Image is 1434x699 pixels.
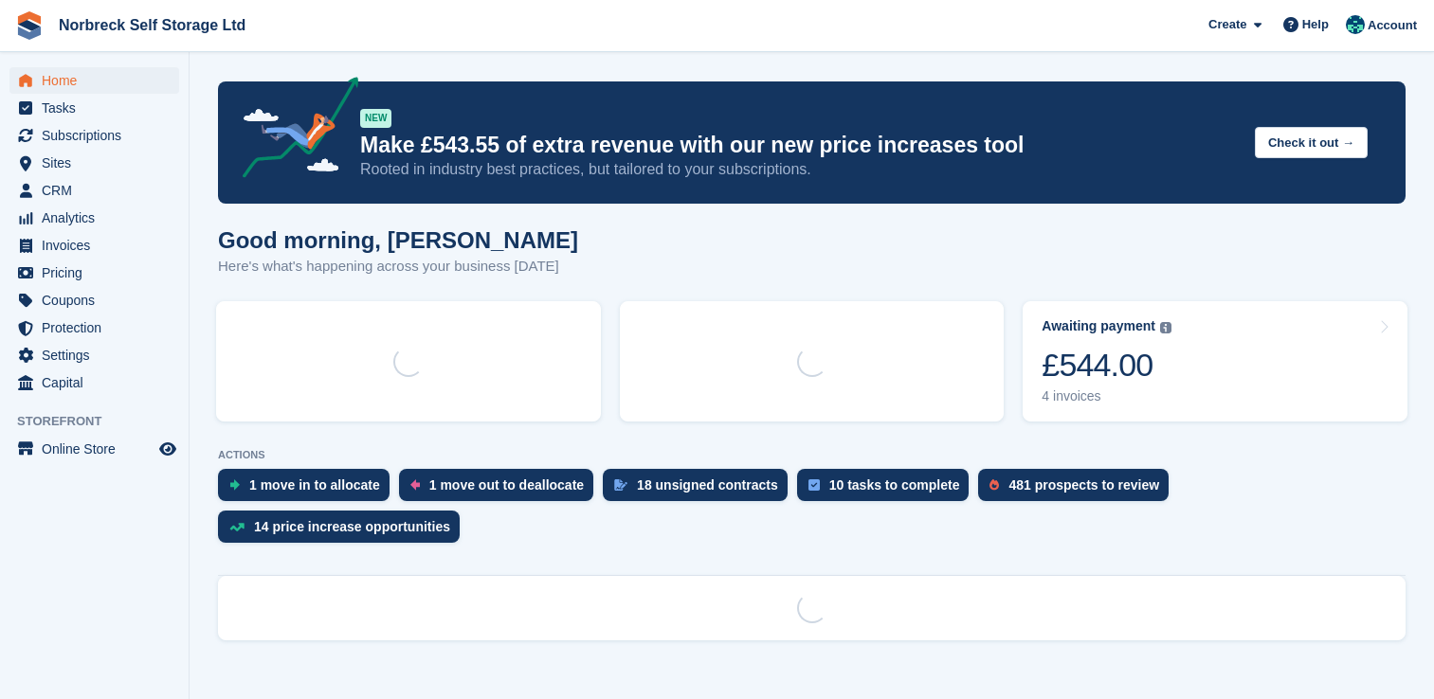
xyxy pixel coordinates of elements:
span: Tasks [42,95,155,121]
span: CRM [42,177,155,204]
button: Check it out → [1255,127,1368,158]
a: menu [9,67,179,94]
a: menu [9,95,179,121]
div: 14 price increase opportunities [254,519,450,534]
img: price_increase_opportunities-93ffe204e8149a01c8c9dc8f82e8f89637d9d84a8eef4429ea346261dce0b2c0.svg [229,523,245,531]
img: price-adjustments-announcement-icon-8257ccfd72463d97f412b2fc003d46551f7dbcb40ab6d574587a9cd5c0d94... [227,77,359,185]
a: menu [9,177,179,204]
a: Preview store [156,438,179,460]
span: Coupons [42,287,155,314]
div: 1 move out to deallocate [429,477,584,493]
img: contract_signature_icon-13c848040528278c33f63329250d36e43548de30e8caae1d1a13099fd9432cc5.svg [614,479,627,491]
span: Protection [42,314,155,341]
span: Subscriptions [42,122,155,149]
h1: Good morning, [PERSON_NAME] [218,227,578,253]
span: Online Store [42,436,155,462]
div: 481 prospects to review [1008,477,1159,493]
div: NEW [360,109,391,128]
div: 4 invoices [1042,388,1171,404]
span: Settings [42,342,155,368]
a: menu [9,287,179,314]
a: menu [9,436,179,462]
a: 10 tasks to complete [797,469,979,511]
span: Invoices [42,232,155,259]
a: menu [9,342,179,368]
a: menu [9,205,179,231]
span: Analytics [42,205,155,231]
img: move_outs_to_deallocate_icon-f764333ba52eb49d3ac5e1228854f67142a1ed5810a6f6cc68b1a99e826820c5.svg [410,479,420,491]
a: menu [9,314,179,341]
a: menu [9,369,179,396]
span: Help [1302,15,1329,34]
span: Create [1208,15,1246,34]
a: 18 unsigned contracts [603,469,797,511]
span: Home [42,67,155,94]
a: Norbreck Self Storage Ltd [51,9,253,41]
a: menu [9,260,179,286]
img: task-75834270c22a3079a89374b754ae025e5fb1db73e45f91037f5363f120a921f8.svg [808,479,820,491]
div: 10 tasks to complete [829,477,960,493]
img: move_ins_to_allocate_icon-fdf77a2bb77ea45bf5b3d319d69a93e2d87916cf1d5bf7949dd705db3b84f3ca.svg [229,479,240,491]
img: icon-info-grey-7440780725fd019a000dd9b08b2336e03edf1995a4989e88bcd33f0948082b44.svg [1160,322,1171,333]
p: Rooted in industry best practices, but tailored to your subscriptions. [360,159,1240,180]
img: prospect-51fa495bee0391a8d652442698ab0144808aea92771e9ea1ae160a38d050c398.svg [989,479,999,491]
div: 18 unsigned contracts [637,477,778,493]
a: menu [9,150,179,176]
a: menu [9,122,179,149]
div: £544.00 [1042,346,1171,385]
a: 14 price increase opportunities [218,511,469,552]
span: Account [1368,16,1417,35]
span: Storefront [17,412,189,431]
a: menu [9,232,179,259]
img: Sally King [1346,15,1365,34]
span: Pricing [42,260,155,286]
img: stora-icon-8386f47178a22dfd0bd8f6a31ec36ba5ce8667c1dd55bd0f319d3a0aa187defe.svg [15,11,44,40]
a: 1 move out to deallocate [399,469,603,511]
p: Make £543.55 of extra revenue with our new price increases tool [360,132,1240,159]
div: Awaiting payment [1042,318,1155,334]
a: Awaiting payment £544.00 4 invoices [1023,301,1407,421]
p: Here's what's happening across your business [DATE] [218,256,578,278]
a: 481 prospects to review [978,469,1178,511]
span: Sites [42,150,155,176]
span: Capital [42,369,155,396]
a: 1 move in to allocate [218,469,399,511]
p: ACTIONS [218,449,1406,461]
div: 1 move in to allocate [249,477,380,493]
